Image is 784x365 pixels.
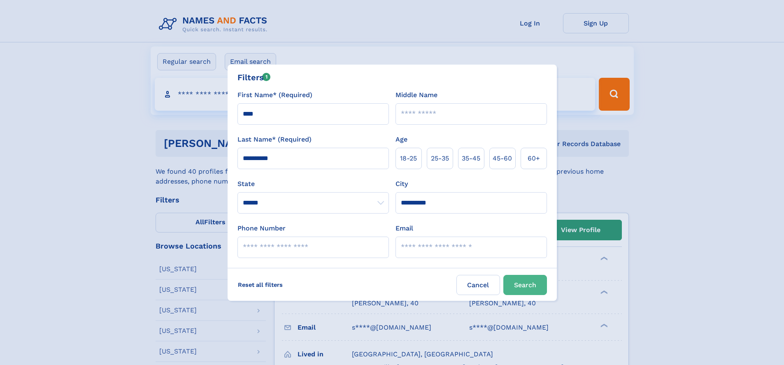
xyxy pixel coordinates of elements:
[400,153,417,163] span: 18‑25
[237,135,312,144] label: Last Name* (Required)
[528,153,540,163] span: 60+
[462,153,480,163] span: 35‑45
[503,275,547,295] button: Search
[395,223,413,233] label: Email
[237,223,286,233] label: Phone Number
[395,90,437,100] label: Middle Name
[395,179,408,189] label: City
[493,153,512,163] span: 45‑60
[233,275,288,295] label: Reset all filters
[431,153,449,163] span: 25‑35
[237,71,271,84] div: Filters
[395,135,407,144] label: Age
[237,179,389,189] label: State
[237,90,312,100] label: First Name* (Required)
[456,275,500,295] label: Cancel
